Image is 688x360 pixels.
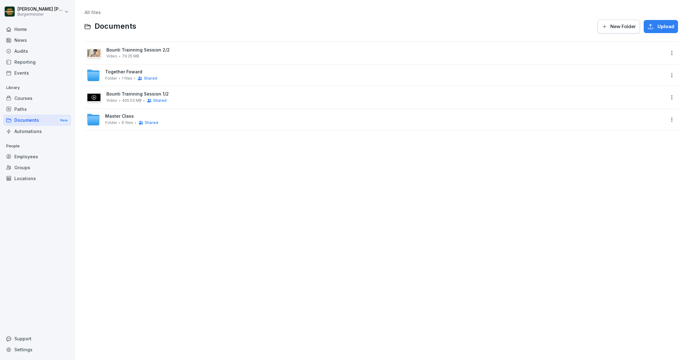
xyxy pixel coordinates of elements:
[144,76,157,81] span: Shared
[3,344,71,355] a: Settings
[657,23,674,30] span: Upload
[122,98,142,103] span: 405.53 MB
[122,54,139,58] span: 79.25 MB
[3,46,71,57] a: Audits
[3,162,71,173] a: Groups
[3,151,71,162] a: Employees
[105,121,117,125] span: Folder
[3,67,71,78] a: Events
[86,68,665,82] a: Together FowardFolder1 filesShared
[85,10,101,15] a: All files
[86,113,665,126] a: Master ClassFolder6 filesShared
[95,22,136,31] span: Documents
[17,12,63,17] p: Burgermeister
[122,76,132,81] span: 1 files
[105,69,142,75] span: Together Foward
[106,91,665,97] span: Bounti Trainning Session 1/2
[106,98,117,103] span: Video
[3,141,71,151] p: People
[105,114,134,119] span: Master Class
[3,104,71,115] a: Paths
[3,115,71,126] a: DocumentsNew
[610,23,636,30] span: New Folder
[644,20,678,33] button: Upload
[145,121,158,125] span: Shared
[3,57,71,67] a: Reporting
[3,83,71,93] p: Library
[3,115,71,126] div: Documents
[3,333,71,344] div: Support
[17,7,63,12] p: [PERSON_NAME] [PERSON_NAME] [PERSON_NAME]
[598,20,640,33] button: New Folder
[59,117,69,124] div: New
[3,24,71,35] a: Home
[3,126,71,137] a: Automations
[105,76,117,81] span: Folder
[3,93,71,104] a: Courses
[3,173,71,184] a: Locations
[153,98,167,103] span: Shared
[106,47,665,53] span: Bounti Trainning Session 2/2
[106,54,117,58] span: Video
[3,35,71,46] a: News
[122,121,133,125] span: 6 files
